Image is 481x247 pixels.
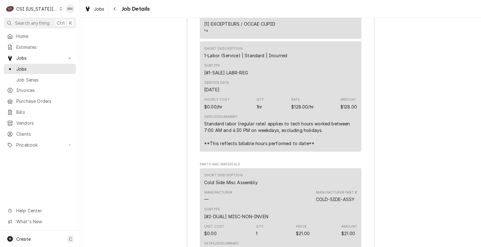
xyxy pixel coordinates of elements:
div: Service Summary [204,114,237,119]
div: CSI [US_STATE][GEOGRAPHIC_DATA] [16,6,58,12]
div: Price [296,230,310,237]
div: Manufacturer Part # [316,190,357,195]
span: Parts and Materials [200,162,361,167]
span: Pricebook [16,142,64,148]
span: Jobs [94,6,105,12]
div: Subtype [204,69,248,76]
span: What's New [16,218,72,225]
div: Cost [204,103,222,110]
span: Jobs [16,66,73,72]
span: Jobs [16,55,64,61]
a: Jobs [82,4,107,14]
div: Subtype [204,207,220,212]
div: Service Date [204,86,220,93]
div: MN [66,4,75,13]
div: Manufacturer [204,190,232,203]
span: Estimates [16,44,73,50]
span: Invoices [16,87,73,93]
div: Short Description [204,173,258,185]
div: Qty. [256,224,264,229]
a: Purchase Orders [4,96,76,106]
a: Jobs [4,64,76,74]
div: Part Number [316,196,354,203]
div: Manufacturer [204,196,209,203]
div: Short Description [204,46,243,51]
a: Go to What's New [4,216,76,227]
div: Service Date [204,80,229,93]
div: Amount [340,103,357,110]
span: Clients [16,131,73,137]
div: Subtype [204,63,248,76]
button: Navigate back [110,4,120,14]
div: Standard labor (regular rate) applies to tech hours worked between 7:00 AM and 4:30 PM on weekday... [204,120,357,147]
a: Clients [4,129,76,139]
div: C [6,4,14,13]
span: C [69,236,72,242]
div: Amount [341,224,357,229]
div: Quantity [256,230,257,237]
div: Amount [341,230,355,237]
span: Help Center [16,207,72,214]
div: Part Number [316,190,357,203]
div: Unit Cost [204,224,224,229]
span: K [69,20,72,26]
div: Short Description [204,179,258,186]
div: Price [296,224,307,229]
span: Purchase Orders [16,98,73,104]
div: Price [291,97,314,110]
a: Estimates [4,42,76,52]
a: Go to Jobs [4,53,76,63]
div: Qty. [256,97,265,102]
a: Go to Pricebook [4,140,76,150]
div: Cost [204,230,217,237]
a: Job Series [4,75,76,85]
div: CSI Kansas City's Avatar [6,4,14,13]
a: Invoices [4,85,76,95]
span: Job Details [120,5,150,13]
div: Detailed Summary [204,241,239,246]
div: Manufacturer [204,190,232,195]
a: Home [4,31,76,41]
button: Search anythingCtrlK [4,18,76,28]
span: Bills [16,109,73,115]
div: Subtype [204,207,268,219]
div: Amount [340,97,356,102]
span: Create [16,236,31,242]
div: Cost [204,224,224,237]
div: Price [291,103,314,110]
span: Ctrl [57,20,65,26]
div: Subtype [204,63,220,68]
div: Melissa Nehls's Avatar [66,4,75,13]
div: Short Description [204,52,287,59]
div: Quantity [256,97,265,110]
div: Quantity [256,224,264,237]
div: Service Date [204,80,229,85]
a: Bills [4,107,76,117]
span: Home [16,33,73,39]
div: Price [296,224,310,237]
a: Vendors [4,118,76,128]
div: Short Description [204,173,243,178]
div: Short Description [204,46,287,59]
span: Job Series [16,77,73,83]
div: Subtype [204,213,268,220]
div: Rate [291,97,300,102]
div: Line Item [200,41,361,152]
div: Hourly Cost [204,97,230,102]
div: Amount [341,224,357,237]
span: Vendors [16,120,73,126]
span: Search anything [15,20,49,26]
div: Cost [204,97,230,110]
div: Amount [340,97,357,110]
div: Quantity [256,103,262,110]
a: Go to Help Center [4,205,76,216]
